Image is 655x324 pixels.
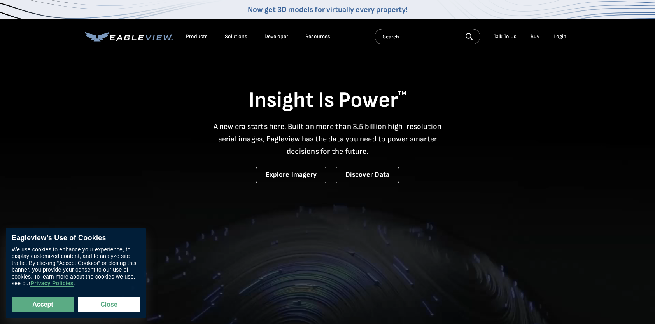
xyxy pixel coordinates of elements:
input: Search [375,29,480,44]
p: A new era starts here. Built on more than 3.5 billion high-resolution aerial images, Eagleview ha... [208,120,447,158]
div: Solutions [225,33,247,40]
a: Explore Imagery [256,167,327,183]
div: Eagleview’s Use of Cookies [12,234,140,242]
h1: Insight Is Power [85,87,570,114]
div: Talk To Us [494,33,517,40]
a: Discover Data [336,167,399,183]
div: Resources [305,33,330,40]
div: Login [553,33,566,40]
a: Now get 3D models for virtually every property! [248,5,408,14]
div: We use cookies to enhance your experience, to display customized content, and to analyze site tra... [12,246,140,287]
button: Close [78,297,140,312]
a: Privacy Policies [30,280,73,287]
a: Buy [531,33,539,40]
div: Products [186,33,208,40]
sup: TM [398,90,406,97]
button: Accept [12,297,74,312]
a: Developer [264,33,288,40]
